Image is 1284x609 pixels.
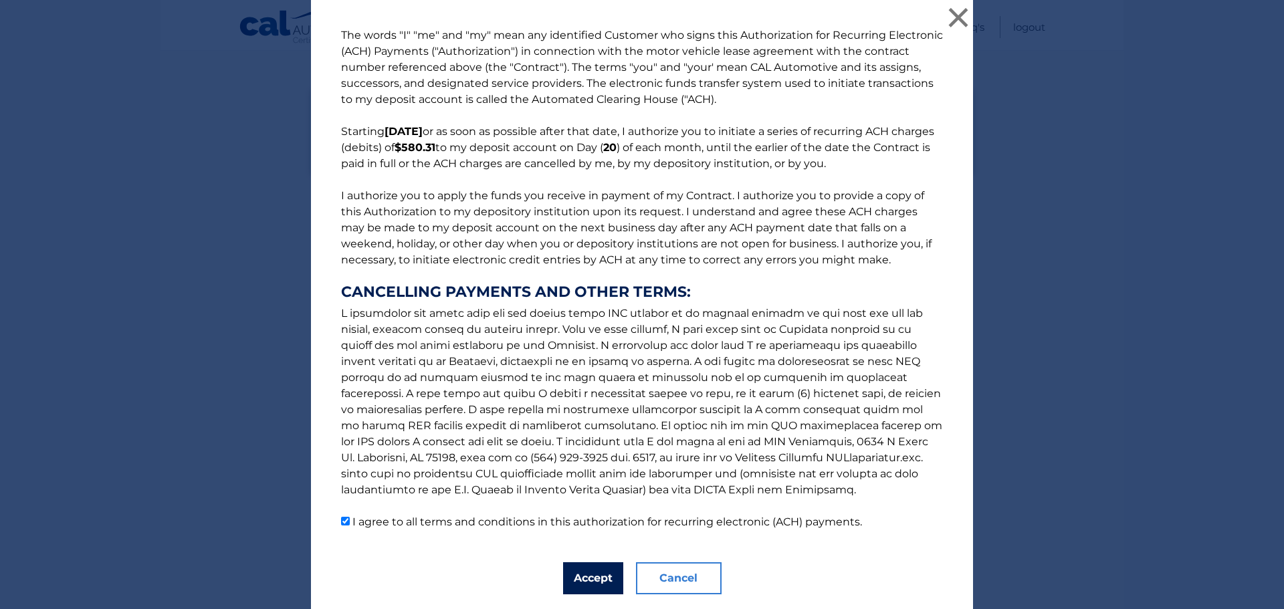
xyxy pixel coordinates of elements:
[603,141,617,154] b: 20
[945,4,972,31] button: ×
[341,284,943,300] strong: CANCELLING PAYMENTS AND OTHER TERMS:
[328,27,956,530] p: The words "I" "me" and "my" mean any identified Customer who signs this Authorization for Recurri...
[636,562,722,594] button: Cancel
[385,125,423,138] b: [DATE]
[352,515,862,528] label: I agree to all terms and conditions in this authorization for recurring electronic (ACH) payments.
[395,141,435,154] b: $580.31
[563,562,623,594] button: Accept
